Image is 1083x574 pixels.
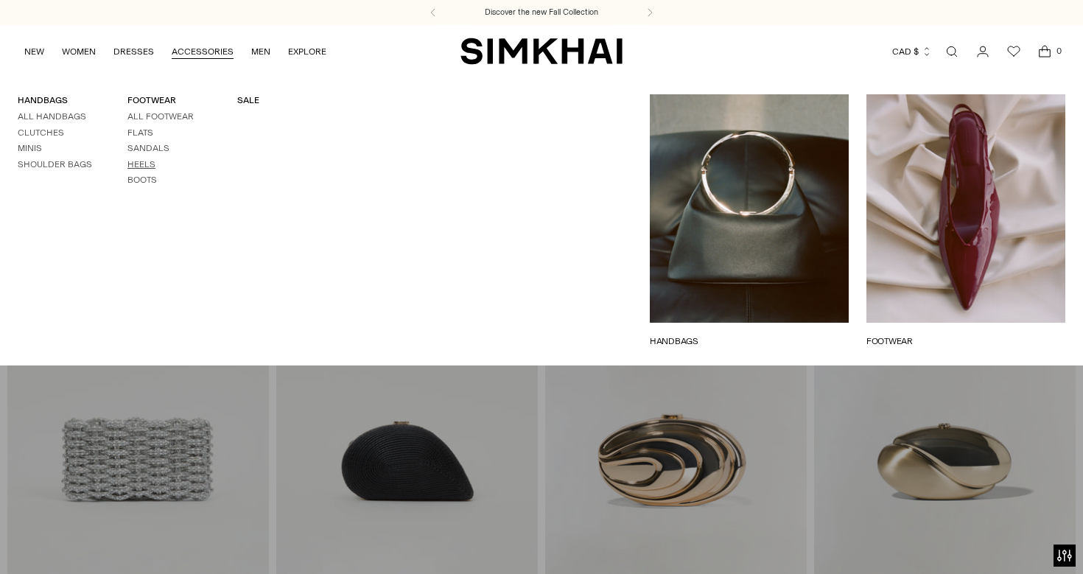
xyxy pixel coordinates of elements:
[288,35,326,68] a: EXPLORE
[24,35,44,68] a: NEW
[172,35,234,68] a: ACCESSORIES
[251,35,270,68] a: MEN
[1030,37,1059,66] a: Open cart modal
[968,37,998,66] a: Go to the account page
[999,37,1028,66] a: Wishlist
[460,37,623,66] a: SIMKHAI
[485,7,598,18] a: Discover the new Fall Collection
[937,37,967,66] a: Open search modal
[1052,44,1065,57] span: 0
[62,35,96,68] a: WOMEN
[113,35,154,68] a: DRESSES
[892,35,932,68] button: CAD $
